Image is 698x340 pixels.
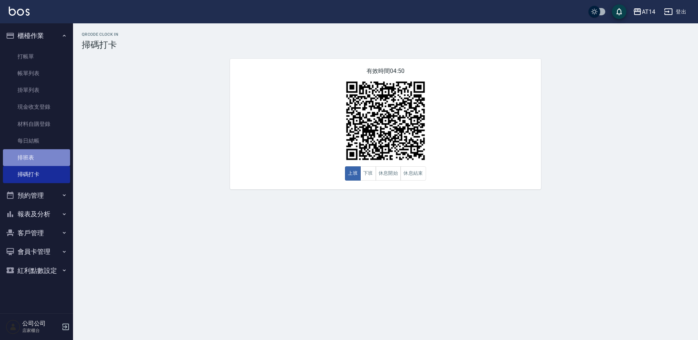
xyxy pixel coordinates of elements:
a: 帳單列表 [3,65,70,82]
button: save [612,4,626,19]
a: 打帳單 [3,48,70,65]
button: 預約管理 [3,186,70,205]
img: Logo [9,7,30,16]
a: 掛單列表 [3,82,70,98]
a: 材料自購登錄 [3,116,70,132]
div: AT14 [642,7,655,16]
button: 客戶管理 [3,224,70,243]
button: 紅利點數設定 [3,261,70,280]
p: 店家櫃台 [22,327,60,334]
button: 會員卡管理 [3,242,70,261]
h2: QRcode Clock In [82,32,689,37]
button: 休息開始 [376,166,401,181]
button: 上班 [345,166,361,181]
button: 報表及分析 [3,205,70,224]
button: AT14 [630,4,658,19]
a: 掃碼打卡 [3,166,70,183]
button: 登出 [661,5,689,19]
button: 下班 [360,166,376,181]
a: 排班表 [3,149,70,166]
div: 有效時間 04:50 [230,59,541,189]
img: Person [6,320,20,334]
h3: 掃碼打卡 [82,40,689,50]
h5: 公司公司 [22,320,60,327]
a: 現金收支登錄 [3,98,70,115]
button: 休息結束 [400,166,426,181]
button: 櫃檯作業 [3,26,70,45]
a: 每日結帳 [3,132,70,149]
